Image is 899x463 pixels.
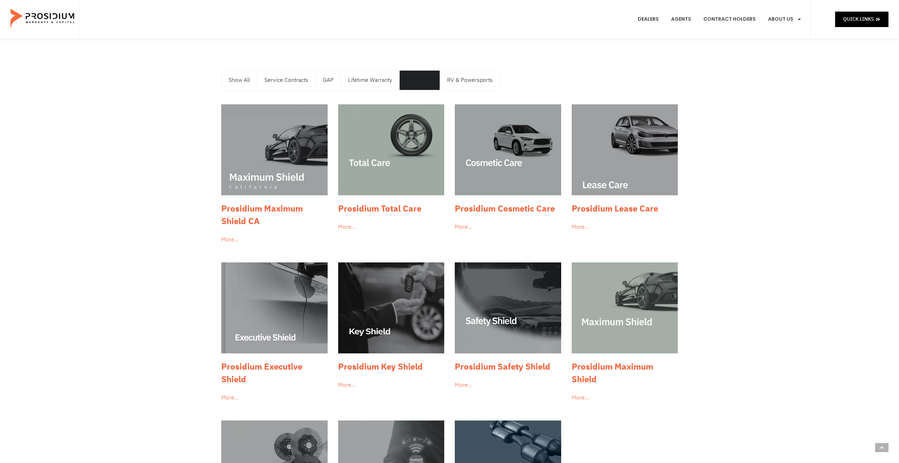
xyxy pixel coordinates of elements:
a: Service Contracts [257,71,315,90]
div: More… [221,393,328,403]
h3: Prosidium Total Care [338,202,445,215]
a: GAP [316,71,341,90]
a: About Us [763,6,807,32]
a: Quick Links [835,12,888,27]
h3: Prosidium Lease Care [572,202,678,215]
h3: Prosidium Executive Shield [221,360,328,386]
h3: Prosidium Safety Shield [455,360,561,373]
a: Agents [666,6,696,32]
h3: Prosidium Maximum Shield [572,360,678,386]
div: More… [338,380,445,390]
a: Prosidium Lease Care More… [568,101,682,236]
div: More… [221,235,328,245]
h3: Prosidium Key Shield [338,360,445,373]
a: Prosidium Key Shield More… [335,259,448,394]
h3: Prosidium Cosmetic Care [455,202,561,215]
nav: Menu [222,71,500,90]
a: Protection [400,71,440,90]
nav: Menu [632,6,807,32]
a: RV & Powersports [440,71,500,90]
a: Prosidium Safety Shield More… [451,259,565,394]
div: More… [572,393,678,403]
a: Prosidium Total Care More… [335,101,448,236]
span: Quick Links [843,15,874,24]
div: More… [572,222,678,232]
a: Prosidium Maximum Shield CA More… [218,101,331,248]
a: Contract Holders [698,6,761,32]
a: Prosidium Cosmetic Care More… [451,101,565,236]
a: Dealers [632,6,664,32]
a: Prosidium Maximum Shield More… [568,259,682,406]
a: Prosidium Executive Shield More… [218,259,331,406]
div: More… [455,380,561,390]
div: More… [338,222,445,232]
div: More… [455,222,561,232]
h3: Prosidium Maximum Shield CA [221,202,328,228]
a: Show All [222,71,257,90]
a: Lifetime Warranty [341,71,399,90]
